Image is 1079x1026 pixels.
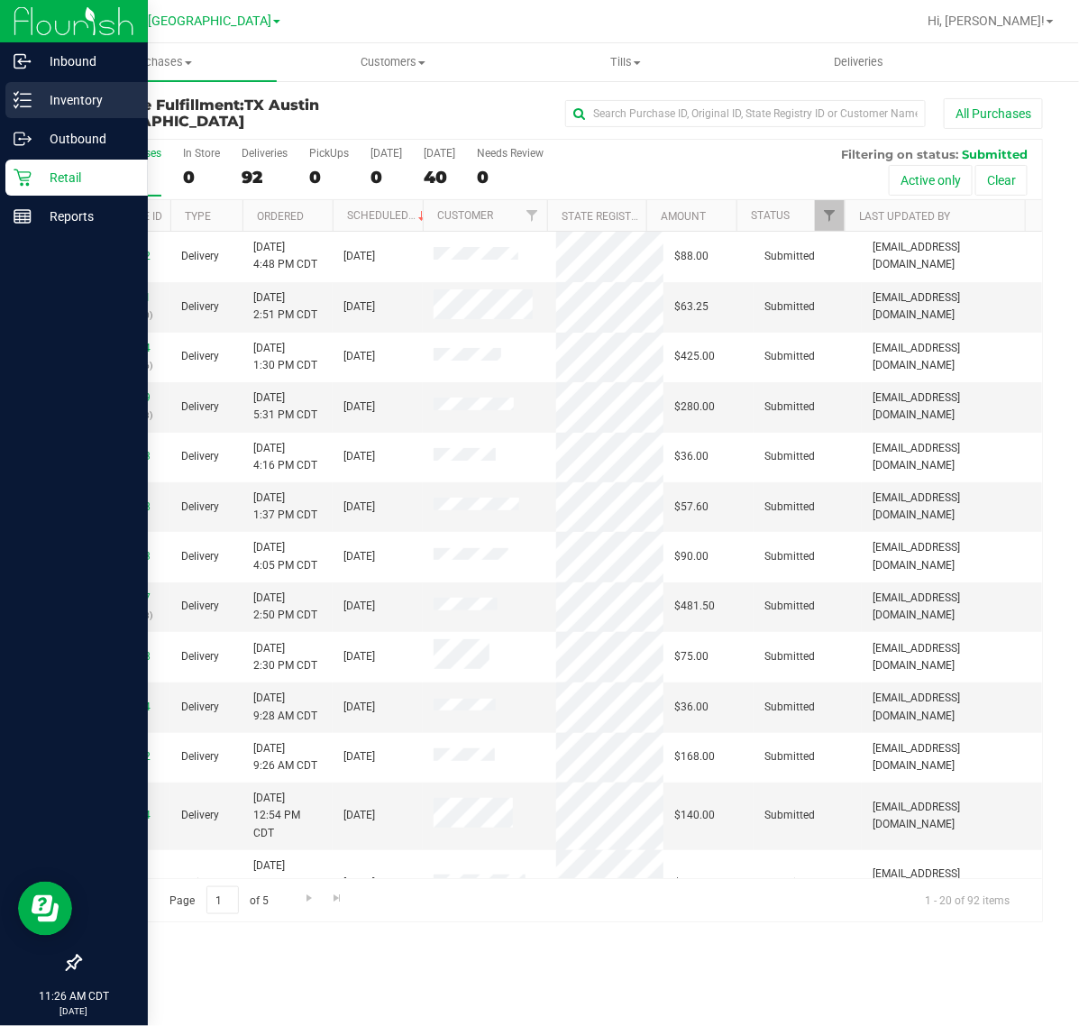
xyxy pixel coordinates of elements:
span: [DATE] [343,648,375,665]
inline-svg: Outbound [14,130,32,148]
span: $75.00 [674,648,709,665]
span: Tills [510,54,742,70]
span: Submitted [764,348,815,365]
span: [DATE] 12:54 PM CDT [253,790,322,842]
button: All Purchases [944,98,1043,129]
input: Search Purchase ID, Original ID, State Registry ID or Customer Name... [565,100,926,127]
span: TX Austin [GEOGRAPHIC_DATA] [87,14,271,29]
span: Hi, [PERSON_NAME]! [928,14,1045,28]
span: [EMAIL_ADDRESS][DOMAIN_NAME] [873,340,1031,374]
span: $140.00 [674,807,715,824]
p: Retail [32,167,140,188]
span: [DATE] [343,348,375,365]
h3: Purchase Fulfillment: [79,97,400,129]
span: [DATE] [343,398,375,416]
div: 40 [424,167,455,188]
span: Customers [278,54,509,70]
span: Delivery [181,598,219,615]
inline-svg: Inbound [14,52,32,70]
span: [EMAIL_ADDRESS][DOMAIN_NAME] [873,440,1031,474]
div: Needs Review [477,147,544,160]
a: Status [751,209,790,222]
span: [DATE] 5:31 PM CDT [253,389,317,424]
span: [EMAIL_ADDRESS][DOMAIN_NAME] [873,690,1031,724]
span: Submitted [764,807,815,824]
a: Go to the last page [325,886,351,911]
a: Customers [277,43,510,81]
span: $57.60 [674,499,709,516]
div: In Store [183,147,220,160]
span: [DATE] [343,875,375,892]
div: 92 [242,167,288,188]
span: Submitted [764,648,815,665]
span: Delivery [181,248,219,265]
div: Deliveries [242,147,288,160]
span: Delivery [181,648,219,665]
span: [DATE] [343,807,375,824]
span: $63.25 [674,298,709,316]
span: [DATE] [343,598,375,615]
span: Delivery [181,807,219,824]
span: Delivery [181,298,219,316]
span: [DATE] 2:50 PM CDT [253,590,317,624]
span: [DATE] [343,699,375,716]
span: [EMAIL_ADDRESS][DOMAIN_NAME] [873,590,1031,624]
span: [EMAIL_ADDRESS][DOMAIN_NAME] [873,490,1031,524]
span: Submitted [764,248,815,265]
p: Outbound [32,128,140,150]
span: Purchases [43,54,277,70]
span: Submitted [764,448,815,465]
button: Clear [975,165,1028,196]
a: Customer [437,209,493,222]
span: $88.00 [674,248,709,265]
a: Purchases [43,43,277,81]
span: $90.00 [674,548,709,565]
span: $84.00 [674,875,709,892]
span: [DATE] 11:14 AM CDT [253,857,322,910]
span: Submitted [764,699,815,716]
span: Deliveries [809,54,908,70]
a: Go to the next page [296,886,322,911]
span: [EMAIL_ADDRESS][DOMAIN_NAME] [873,740,1031,774]
span: Delivery [181,448,219,465]
span: [DATE] [343,248,375,265]
span: [DATE] 9:28 AM CDT [253,690,317,724]
a: Deliveries [743,43,976,81]
div: [DATE] [424,147,455,160]
span: [EMAIL_ADDRESS][DOMAIN_NAME] [873,539,1031,573]
p: [DATE] [8,1004,140,1018]
span: [DATE] 4:48 PM CDT [253,239,317,273]
a: State Registry ID [562,210,656,223]
div: 0 [370,167,402,188]
iframe: Resource center [18,882,72,936]
span: Delivery [181,348,219,365]
div: PickUps [309,147,349,160]
span: Submitted [764,298,815,316]
div: 0 [309,167,349,188]
span: [DATE] 2:51 PM CDT [253,289,317,324]
span: [EMAIL_ADDRESS][DOMAIN_NAME] [873,640,1031,674]
span: Delivery [181,748,219,765]
span: TX Austin [GEOGRAPHIC_DATA] [79,96,319,130]
span: Delivery [181,499,219,516]
a: Filter [517,200,547,231]
a: Tills [509,43,743,81]
span: [DATE] [343,499,375,516]
span: Submitted [962,147,1028,161]
div: 0 [477,167,544,188]
span: Submitted [764,499,815,516]
span: Delivery [181,875,219,892]
inline-svg: Retail [14,169,32,187]
span: [DATE] 1:37 PM CDT [253,490,317,524]
inline-svg: Inventory [14,91,32,109]
span: [DATE] 4:05 PM CDT [253,539,317,573]
span: Submitted [764,398,815,416]
span: $36.00 [674,448,709,465]
span: Delivery [181,548,219,565]
span: [EMAIL_ADDRESS][DOMAIN_NAME] [873,866,1031,900]
span: Delivery [181,699,219,716]
span: Filtering on status: [841,147,958,161]
a: Scheduled [347,209,429,222]
span: Submitted [764,598,815,615]
span: $481.50 [674,598,715,615]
